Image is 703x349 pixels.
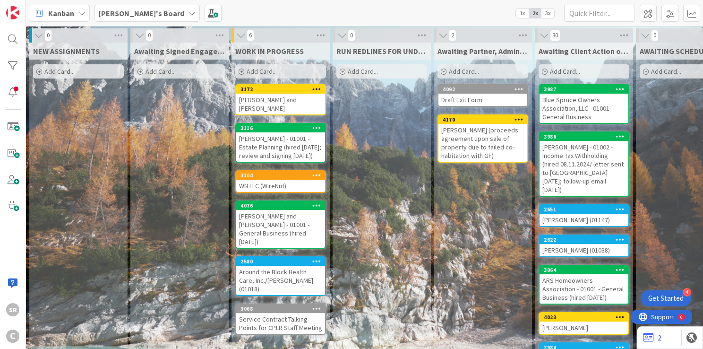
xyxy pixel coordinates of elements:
a: 3116[PERSON_NAME] - 01001 - Estate Planning (hired [DATE]; review and signing [DATE]) [235,123,326,163]
div: 4076 [240,202,325,209]
img: Visit kanbanzone.com [6,6,19,19]
span: WORK IN PROGRESS [235,46,304,56]
span: 2 [449,30,456,41]
div: 3104 [240,172,325,179]
div: [PERSON_NAME] - 01002 - Income Tax Withholding (hired 08.11.2024/ letter sent to [GEOGRAPHIC_DATA... [540,141,628,196]
span: Awaiting Signed Engagement Letter [134,46,225,56]
span: Add Card... [146,67,176,76]
div: WN LLC (WireNut) [236,180,325,192]
a: 3172[PERSON_NAME] and [PERSON_NAME] [235,84,326,115]
div: 3116 [236,124,325,132]
div: Around the Block Health Care, Inc./[PERSON_NAME] (01018) [236,266,325,295]
span: Add Card... [449,67,479,76]
div: [PERSON_NAME] and [PERSON_NAME] - 01001 - General Business (hired [DATE]) [236,210,325,248]
div: [PERSON_NAME] (proceeds agreement upon sale of property due to failed co-habitation with GF) [438,124,527,162]
span: 0 [146,30,153,41]
div: Blue Spruce Owners Association, LLC - 01001 - General Business [540,94,628,123]
span: 3x [541,9,554,18]
div: 3987 [540,85,628,94]
div: Open Get Started checklist, remaining modules: 4 [641,290,691,306]
span: 6 [247,30,254,41]
div: 4092Draft Exit Form [438,85,527,106]
div: 4076 [236,201,325,210]
div: 2580Around the Block Health Care, Inc./[PERSON_NAME] (01018) [236,257,325,295]
div: 4170 [438,115,527,124]
a: 3068Service Contract Talking Points for CPLR Staff Meeting [235,304,326,335]
span: Add Card... [348,67,378,76]
div: 4023 [540,313,628,322]
div: [PERSON_NAME] (01038) [540,244,628,256]
div: 3172 [236,85,325,94]
span: 0 [44,30,52,41]
div: 2622 [540,236,628,244]
span: Kanban [48,8,74,19]
div: Service Contract Talking Points for CPLR Staff Meeting [236,313,325,334]
div: 3064ARS Homeowners Association - 01001 - General Business (hired [DATE]) [540,266,628,304]
div: C [6,330,19,343]
div: 4092 [443,86,527,93]
div: 4076[PERSON_NAME] and [PERSON_NAME] - 01001 - General Business (hired [DATE]) [236,201,325,248]
div: [PERSON_NAME] (01147) [540,214,628,226]
span: 0 [651,30,659,41]
div: 3064 [540,266,628,274]
a: 3064ARS Homeowners Association - 01001 - General Business (hired [DATE]) [539,265,629,305]
a: 3104WN LLC (WireNut) [235,170,326,193]
div: 4170[PERSON_NAME] (proceeds agreement upon sale of property due to failed co-habitation with GF) [438,115,527,162]
div: 3068 [240,305,325,312]
span: 0 [348,30,355,41]
div: 4023 [544,314,628,321]
div: [PERSON_NAME] - 01001 - Estate Planning (hired [DATE]; review and signing [DATE]) [236,132,325,162]
span: 1x [516,9,529,18]
div: [PERSON_NAME] [540,322,628,334]
a: 4092Draft Exit Form [437,84,528,107]
span: NEW ASSIGNMENTS [33,46,100,56]
div: 3064 [544,267,628,273]
span: Support [20,1,43,13]
a: 2 [643,332,661,343]
div: 2580 [240,258,325,265]
span: Add Card... [651,67,681,76]
div: 4092 [438,85,527,94]
div: 3104WN LLC (WireNut) [236,171,325,192]
div: 4023[PERSON_NAME] [540,313,628,334]
div: 4170 [443,116,527,123]
div: 2622[PERSON_NAME] (01038) [540,236,628,256]
div: 2580 [236,257,325,266]
div: 2651[PERSON_NAME] (01147) [540,205,628,226]
div: Draft Exit Form [438,94,527,106]
div: ARS Homeowners Association - 01001 - General Business (hired [DATE]) [540,274,628,304]
div: 3116 [240,125,325,131]
div: 3987 [544,86,628,93]
div: 3987Blue Spruce Owners Association, LLC - 01001 - General Business [540,85,628,123]
span: Add Card... [550,67,580,76]
div: 2651 [540,205,628,214]
span: RUN REDLINES FOR UNDERSTANDING [336,46,427,56]
a: 3986[PERSON_NAME] - 01002 - Income Tax Withholding (hired 08.11.2024/ letter sent to [GEOGRAPHIC_... [539,131,629,197]
div: 3986[PERSON_NAME] - 01002 - Income Tax Withholding (hired 08.11.2024/ letter sent to [GEOGRAPHIC_... [540,132,628,196]
span: Awaiting Client Action or Feedback or Action from a Third Party [539,46,629,56]
a: 4076[PERSON_NAME] and [PERSON_NAME] - 01001 - General Business (hired [DATE]) [235,201,326,249]
span: 2x [529,9,541,18]
span: Add Card... [44,67,75,76]
div: 3986 [544,133,628,140]
div: 3068Service Contract Talking Points for CPLR Staff Meeting [236,305,325,334]
span: Awaiting Partner, Admin, Off Mgr Feedback [437,46,528,56]
div: SR [6,303,19,316]
a: 2580Around the Block Health Care, Inc./[PERSON_NAME] (01018) [235,256,326,296]
div: 3068 [236,305,325,313]
div: 2622 [544,236,628,243]
a: 2651[PERSON_NAME] (01147) [539,204,629,227]
input: Quick Filter... [564,5,635,22]
div: 3116[PERSON_NAME] - 01001 - Estate Planning (hired [DATE]; review and signing [DATE]) [236,124,325,162]
div: 2651 [544,206,628,213]
b: [PERSON_NAME]'s Board [99,9,184,18]
a: 3987Blue Spruce Owners Association, LLC - 01001 - General Business [539,84,629,124]
div: 3104 [236,171,325,180]
a: 4170[PERSON_NAME] (proceeds agreement upon sale of property due to failed co-habitation with GF) [437,114,528,163]
div: 6 [49,4,51,11]
span: 30 [550,30,560,41]
div: 4 [683,288,691,297]
div: 3172[PERSON_NAME] and [PERSON_NAME] [236,85,325,114]
div: [PERSON_NAME] and [PERSON_NAME] [236,94,325,114]
div: 3172 [240,86,325,93]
